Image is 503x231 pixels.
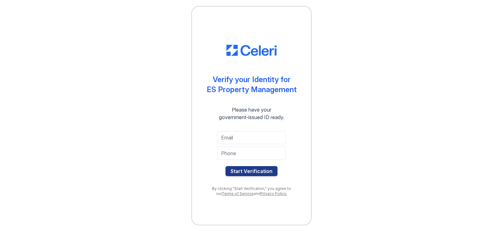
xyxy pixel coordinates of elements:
[207,75,297,95] div: Verify your Identity for ES Property Management
[226,45,277,56] img: CE_Logo_Blue-a8612792a0a2168367f1c8372b55b34899dd931a85d93a1a3d3e32e68fde9ad4.png
[222,191,254,196] a: Terms of Service
[208,106,296,121] div: Please have your government-issued ID ready.
[226,166,277,176] button: Start Verification
[217,147,286,160] input: Phone
[261,191,287,196] a: Privacy Policy.
[217,131,286,144] input: Email
[205,186,298,196] div: By clicking "Start Verification," you agree to our and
